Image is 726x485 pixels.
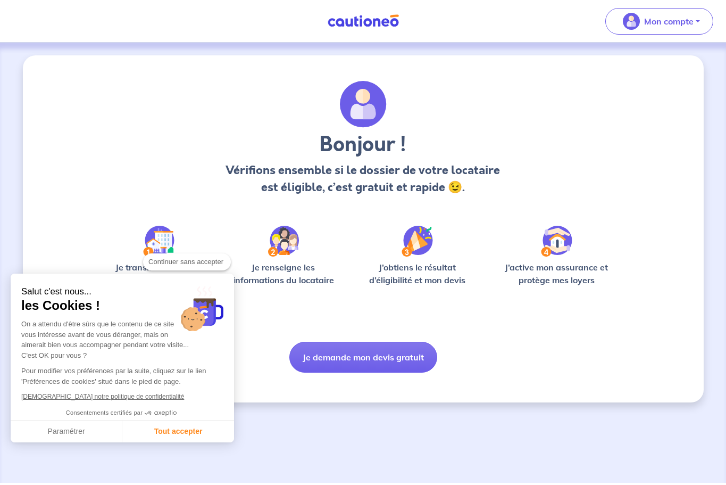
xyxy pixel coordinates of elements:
[605,8,713,35] button: illu_account_valid_menu.svgMon compte
[21,298,223,314] span: les Cookies !
[227,261,341,286] p: Je renseigne les informations du locataire
[323,14,403,28] img: Cautioneo
[340,81,387,128] img: archivate
[122,421,234,443] button: Tout accepter
[143,226,174,257] img: /static/90a569abe86eec82015bcaae536bd8e6/Step-1.svg
[108,261,210,286] p: Je transmets les infos de ma location
[495,261,619,286] p: J’active mon assurance et protège mes loyers
[402,226,433,257] img: /static/f3e743aab9439237c3e2196e4328bba9/Step-3.svg
[289,342,437,373] button: Je demande mon devis gratuit
[21,286,223,298] small: Salut c'est nous...
[623,13,640,30] img: illu_account_valid_menu.svg
[145,397,177,429] svg: Axeptio
[21,319,223,360] div: On a attendu d'être sûrs que le contenu de ce site vous intéresse avant de vous déranger, mais on...
[21,393,184,400] a: [DEMOGRAPHIC_DATA] notre politique de confidentialité
[148,257,226,267] span: Continuer sans accepter
[541,226,572,257] img: /static/bfff1cf634d835d9112899e6a3df1a5d/Step-4.svg
[644,15,694,28] p: Mon compte
[11,421,122,443] button: Paramétrer
[357,261,478,286] p: J’obtiens le résultat d’éligibilité et mon devis
[223,132,503,158] h3: Bonjour !
[21,366,223,387] p: Pour modifier vos préférences par la suite, cliquez sur le lien 'Préférences de cookies' situé da...
[143,253,231,270] button: Continuer sans accepter
[268,226,299,257] img: /static/c0a346edaed446bb123850d2d04ad552/Step-2.svg
[61,406,184,420] button: Consentements certifiés par
[66,410,143,416] span: Consentements certifiés par
[223,162,503,196] p: Vérifions ensemble si le dossier de votre locataire est éligible, c’est gratuit et rapide 😉.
